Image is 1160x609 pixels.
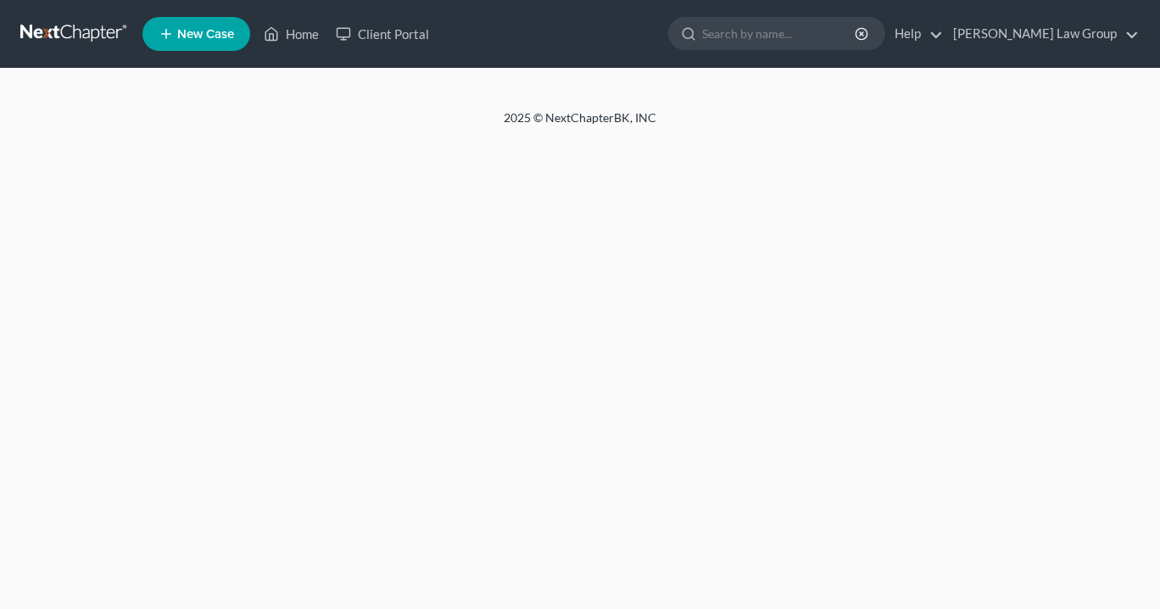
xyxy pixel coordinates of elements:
[327,19,438,49] a: Client Portal
[702,18,857,49] input: Search by name...
[255,19,327,49] a: Home
[886,19,943,49] a: Help
[945,19,1139,49] a: [PERSON_NAME] Law Group
[177,28,234,41] span: New Case
[97,109,1063,140] div: 2025 © NextChapterBK, INC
